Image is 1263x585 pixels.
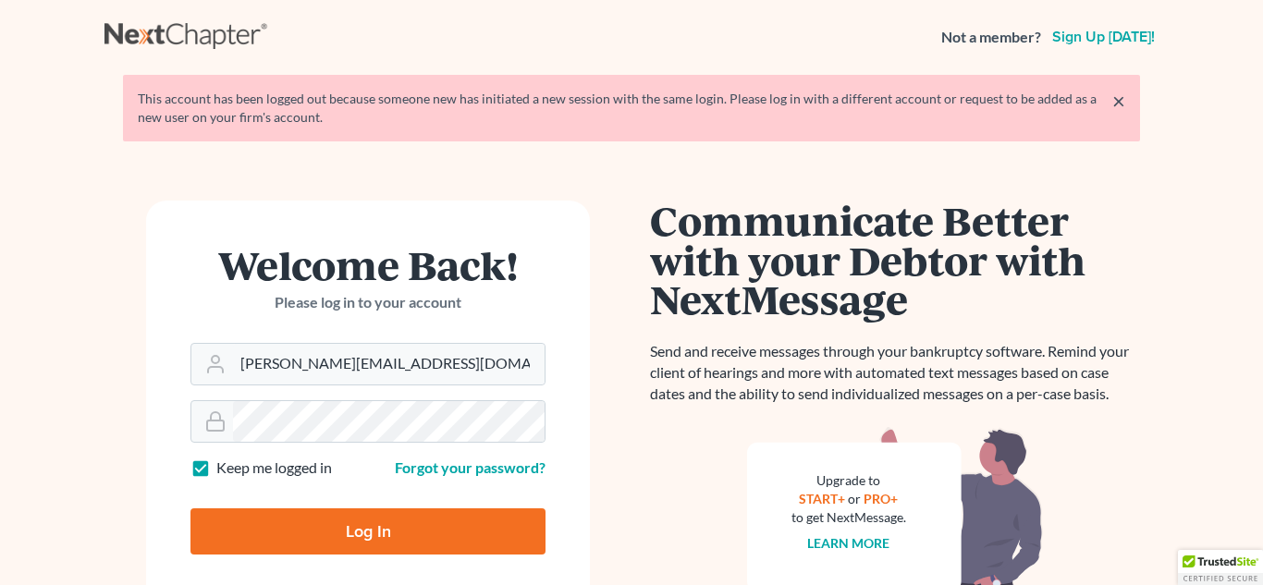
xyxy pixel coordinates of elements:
h1: Communicate Better with your Debtor with NextMessage [650,201,1140,319]
div: This account has been logged out because someone new has initiated a new session with the same lo... [138,90,1125,127]
a: Sign up [DATE]! [1048,30,1159,44]
div: Upgrade to [791,471,906,490]
a: Learn more [808,535,890,551]
h1: Welcome Back! [190,245,546,285]
a: PRO+ [864,491,899,506]
span: or [849,491,862,506]
strong: Not a member? [941,27,1041,48]
a: × [1112,90,1125,112]
input: Log In [190,508,546,555]
label: Keep me logged in [216,457,332,479]
div: TrustedSite Certified [1178,550,1263,585]
p: Send and receive messages through your bankruptcy software. Remind your client of hearings and mo... [650,341,1140,405]
p: Please log in to your account [190,292,546,313]
a: START+ [800,491,846,506]
a: Forgot your password? [395,458,546,476]
input: Email Address [233,344,545,384]
div: to get NextMessage. [791,508,906,527]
